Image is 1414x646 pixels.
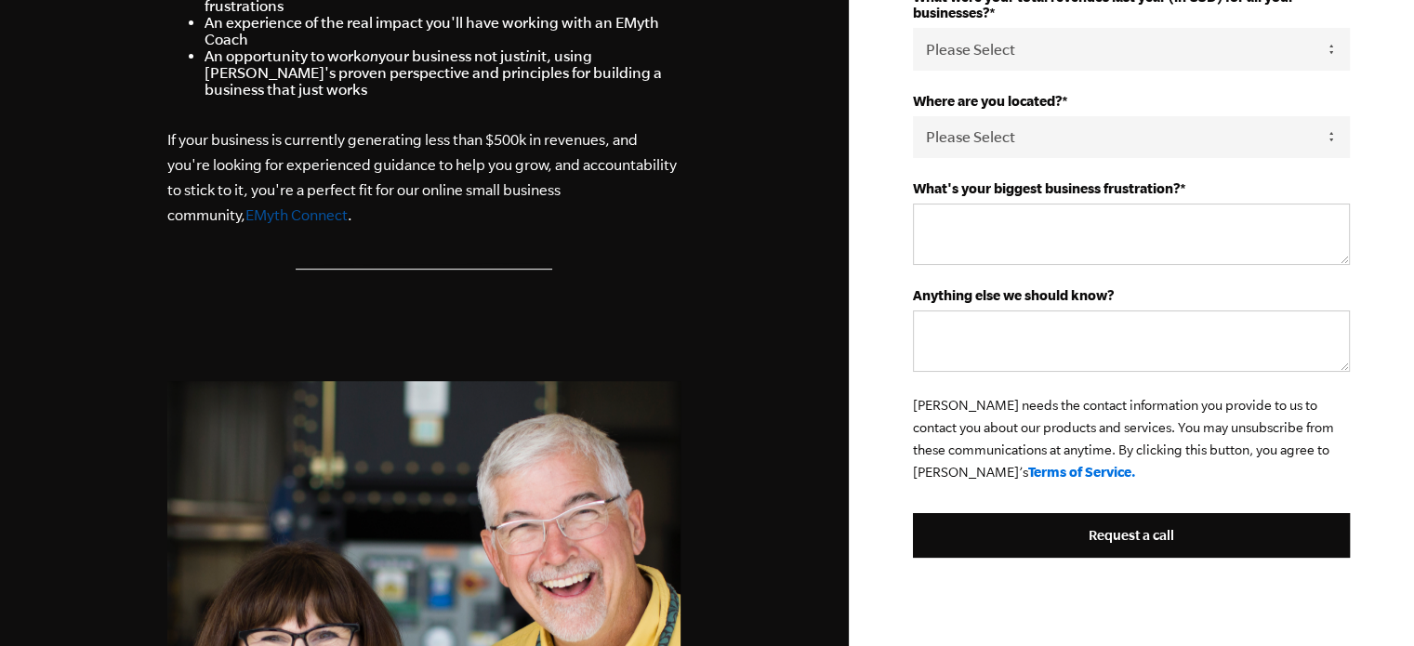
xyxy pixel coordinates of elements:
[205,47,681,98] li: An opportunity to work your business not just it, using [PERSON_NAME]'s proven perspective and pr...
[525,47,537,64] em: in
[245,206,348,223] a: EMyth Connect
[205,14,681,47] li: An experience of the real impact you'll have working with an EMyth Coach
[913,513,1350,558] input: Request a call
[913,180,1180,196] strong: What's your biggest business frustration?
[167,127,681,228] p: If your business is currently generating less than $500k in revenues, and you're looking for expe...
[1321,557,1414,646] iframe: Chat Widget
[913,287,1114,303] strong: Anything else we should know?
[1028,464,1136,480] a: Terms of Service.
[913,93,1062,109] strong: Where are you located?
[362,47,378,64] em: on
[913,394,1350,483] p: [PERSON_NAME] needs the contact information you provide to us to contact you about our products a...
